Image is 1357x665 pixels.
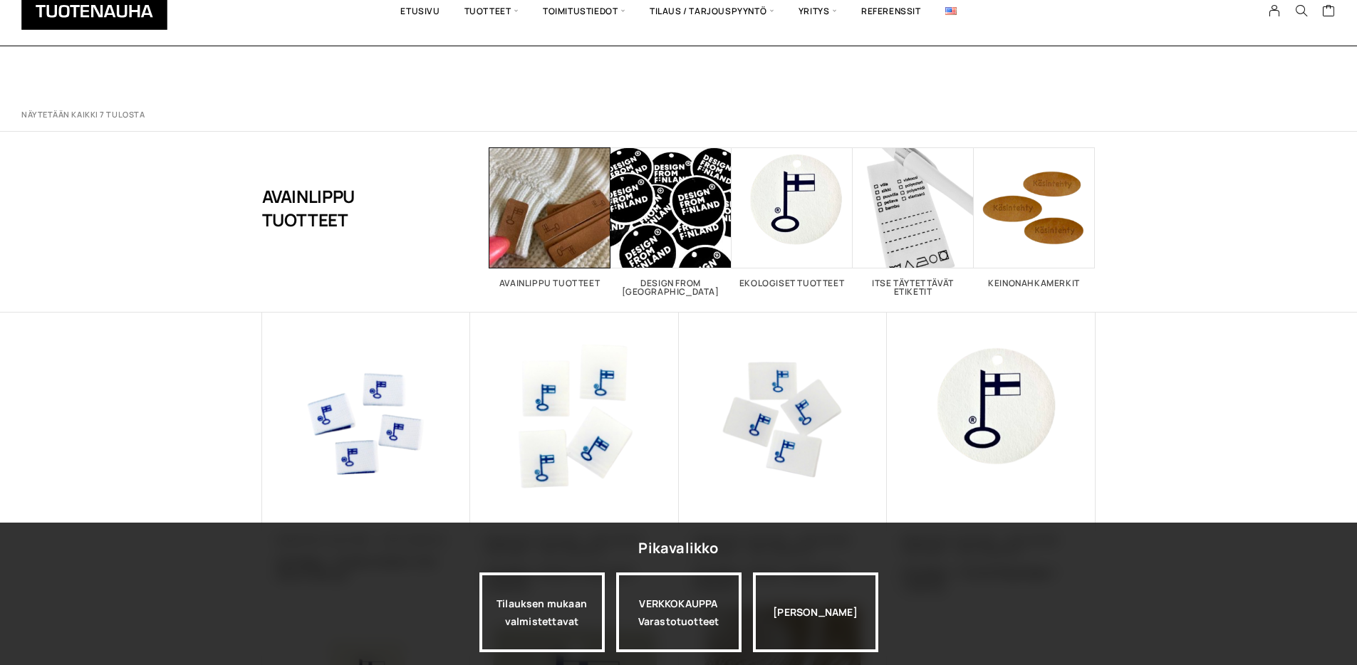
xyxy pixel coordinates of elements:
a: Tilauksen mukaan valmistettavat [479,572,605,652]
h2: Design From [GEOGRAPHIC_DATA] [610,279,732,296]
a: Visit product category Itse täytettävät etiketit [853,147,974,296]
a: Visit product category Avainlippu tuotteet [489,147,610,288]
div: VERKKOKAUPPA Varastotuotteet [616,572,742,652]
a: VERKKOKAUPPAVarastotuotteet [616,572,742,652]
a: Visit product category Ekologiset tuotteet [732,147,853,288]
h2: Ekologiset tuotteet [732,279,853,288]
a: Cart [1322,4,1336,21]
p: Näytetään kaikki 7 tulosta [21,110,145,120]
a: My Account [1261,4,1289,17]
div: [PERSON_NAME] [753,572,878,652]
h2: Avainlippu tuotteet [489,279,610,288]
img: English [945,7,957,15]
a: Visit product category Keinonahkamerkit [974,147,1095,288]
div: Pikavalikko [638,535,718,561]
h1: Avainlippu tuotteet [262,147,418,268]
a: Visit product category Design From Finland [610,147,732,296]
h2: Itse täytettävät etiketit [853,279,974,296]
h2: Keinonahkamerkit [974,279,1095,288]
button: Search [1288,4,1315,17]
